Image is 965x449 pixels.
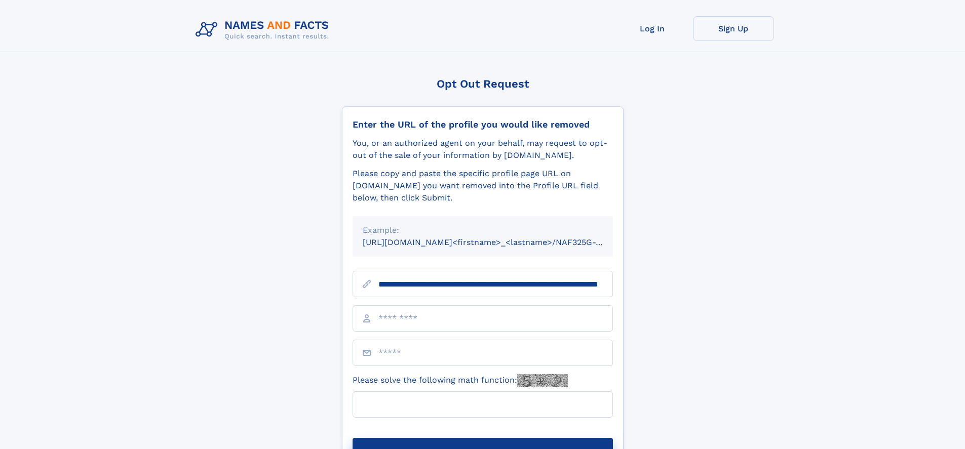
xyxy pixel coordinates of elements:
label: Please solve the following math function: [353,374,568,387]
img: Logo Names and Facts [191,16,337,44]
div: Please copy and paste the specific profile page URL on [DOMAIN_NAME] you want removed into the Pr... [353,168,613,204]
small: [URL][DOMAIN_NAME]<firstname>_<lastname>/NAF325G-xxxxxxxx [363,237,632,247]
a: Log In [612,16,693,41]
div: Example: [363,224,603,236]
div: You, or an authorized agent on your behalf, may request to opt-out of the sale of your informatio... [353,137,613,161]
div: Enter the URL of the profile you would like removed [353,119,613,130]
a: Sign Up [693,16,774,41]
div: Opt Out Request [342,77,624,90]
